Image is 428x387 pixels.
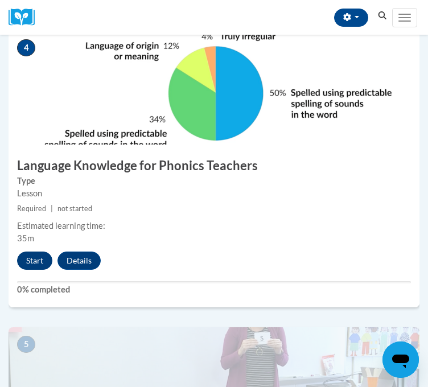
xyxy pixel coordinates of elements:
[51,204,53,213] span: |
[9,9,43,26] a: Cox Campus
[17,252,52,270] button: Start
[17,336,35,353] span: 5
[374,9,391,23] button: Search
[382,341,419,378] iframe: Button to launch messaging window
[57,204,92,213] span: not started
[9,9,43,26] img: Logo brand
[334,9,368,27] button: Account Settings
[17,220,411,232] div: Estimated learning time:
[17,175,411,187] label: Type
[17,204,46,213] span: Required
[17,233,34,243] span: 35m
[9,31,419,145] img: Course Image
[57,252,101,270] button: Details
[17,39,35,56] span: 4
[17,283,411,296] label: 0% completed
[9,157,419,175] h3: Language Knowledge for Phonics Teachers
[17,187,411,200] div: Lesson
